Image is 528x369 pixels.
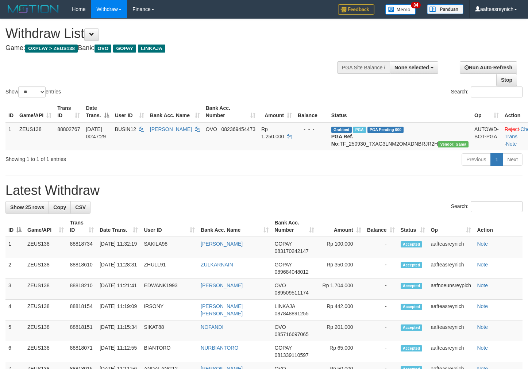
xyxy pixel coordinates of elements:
td: 4 [5,300,24,320]
th: Balance [295,101,328,122]
td: - [364,300,398,320]
th: Amount: activate to sort column ascending [258,101,295,122]
span: PGA Pending [367,127,404,133]
span: Copy [53,204,66,210]
div: Showing 1 to 1 of 1 entries [5,153,215,163]
span: LINKAJA [274,303,295,309]
th: Trans ID: activate to sort column ascending [54,101,83,122]
td: Rp 100,000 [317,237,364,258]
th: Bank Acc. Number: activate to sort column ascending [271,216,317,237]
th: Date Trans.: activate to sort column descending [83,101,112,122]
th: Op: activate to sort column ascending [471,101,502,122]
th: Date Trans.: activate to sort column ascending [97,216,141,237]
td: 88818154 [67,300,97,320]
span: Accepted [401,304,423,310]
input: Search: [471,87,523,97]
td: aafteasreynich [428,341,474,362]
th: Bank Acc. Name: activate to sort column ascending [198,216,271,237]
td: ZEUS138 [24,258,67,279]
h1: Withdraw List [5,26,345,41]
th: User ID: activate to sort column ascending [141,216,198,237]
span: 34 [411,2,421,8]
td: ZEUS138 [16,122,54,150]
td: 88818071 [67,341,97,362]
span: Vendor URL: https://trx31.1velocity.biz [438,141,469,147]
span: None selected [394,65,429,70]
a: NOFANDI [201,324,223,330]
a: 1 [490,153,503,166]
td: Rp 1,704,000 [317,279,364,300]
div: - - - [298,126,325,133]
th: Bank Acc. Name: activate to sort column ascending [147,101,203,122]
img: panduan.png [427,4,463,14]
span: GOPAY [113,45,136,53]
span: OXPLAY > ZEUS138 [25,45,78,53]
a: CSV [70,201,90,214]
td: aafnoeunsreypich [428,279,474,300]
td: 1 [5,122,16,150]
th: Game/API: activate to sort column ascending [24,216,67,237]
span: BUSIN12 [115,126,136,132]
th: Status: activate to sort column ascending [398,216,428,237]
span: OVO [206,126,217,132]
td: TF_250930_TXAG3LNM2OMXDNBRJR2H [328,122,471,150]
td: AUTOWD-BOT-PGA [471,122,502,150]
td: ZEUS138 [24,341,67,362]
td: 2 [5,258,24,279]
span: Accepted [401,283,423,289]
a: Note [477,282,488,288]
td: 6 [5,341,24,362]
td: ZEUS138 [24,237,67,258]
th: Bank Acc. Number: activate to sort column ascending [203,101,258,122]
th: Status [328,101,471,122]
span: Copy 089509511174 to clipboard [274,290,308,296]
button: None selected [390,61,438,74]
td: IRSONY [141,300,198,320]
span: Copy 081339110597 to clipboard [274,352,308,358]
img: Feedback.jpg [338,4,374,15]
td: Rp 65,000 [317,341,364,362]
span: OVO [274,282,286,288]
span: LINKAJA [138,45,165,53]
td: [DATE] 11:15:34 [97,320,141,341]
label: Search: [451,87,523,97]
span: GOPAY [274,241,292,247]
a: Run Auto-Refresh [460,61,517,74]
img: MOTION_logo.png [5,4,61,15]
a: [PERSON_NAME] [150,126,192,132]
td: Rp 350,000 [317,258,364,279]
th: ID [5,101,16,122]
h4: Game: Bank: [5,45,345,52]
span: Copy 087848891255 to clipboard [274,311,308,316]
td: aafteasreynich [428,300,474,320]
td: ZEUS138 [24,320,67,341]
td: 1 [5,237,24,258]
td: - [364,258,398,279]
span: GOPAY [274,262,292,268]
a: NURBIANTORO [201,345,238,351]
span: Accepted [401,241,423,247]
span: Copy 085716697065 to clipboard [274,331,308,337]
a: Stop [496,74,517,86]
a: ZULKARNAIN [201,262,233,268]
td: [DATE] 11:28:31 [97,258,141,279]
span: Grabbed [331,127,352,133]
a: Copy [49,201,71,214]
a: Show 25 rows [5,201,49,214]
a: [PERSON_NAME] [PERSON_NAME] [201,303,243,316]
td: aafteasreynich [428,237,474,258]
th: User ID: activate to sort column ascending [112,101,147,122]
td: 3 [5,279,24,300]
div: PGA Site Balance / [337,61,390,74]
a: Note [477,303,488,309]
label: Search: [451,201,523,212]
td: - [364,279,398,300]
span: Show 25 rows [10,204,44,210]
td: 88818151 [67,320,97,341]
input: Search: [471,201,523,212]
td: BIANTORO [141,341,198,362]
span: OVO [95,45,111,53]
a: Reject [505,126,519,132]
th: Game/API: activate to sort column ascending [16,101,54,122]
span: Copy 083170242147 to clipboard [274,248,308,254]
